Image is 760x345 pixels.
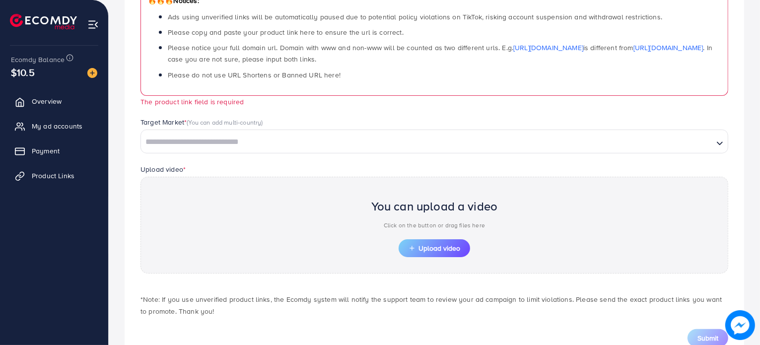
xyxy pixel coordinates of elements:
[32,121,82,131] span: My ad accounts
[7,116,101,136] a: My ad accounts
[87,19,99,30] img: menu
[11,65,35,79] span: $10.5
[140,97,244,106] small: The product link field is required
[11,55,65,65] span: Ecomdy Balance
[168,43,712,64] span: Please notice your full domain url. Domain with www and non-www will be counted as two different ...
[725,310,755,340] img: image
[140,164,186,174] label: Upload video
[513,43,583,53] a: [URL][DOMAIN_NAME]
[140,117,263,127] label: Target Market
[168,27,404,37] span: Please copy and paste your product link here to ensure the url is correct.
[633,43,703,53] a: [URL][DOMAIN_NAME]
[409,245,460,252] span: Upload video
[87,68,97,78] img: image
[697,333,718,343] span: Submit
[187,118,263,127] span: (You can add multi-country)
[371,219,498,231] p: Click on the button or drag files here
[371,199,498,213] h2: You can upload a video
[142,135,712,150] input: Search for option
[10,14,77,29] img: logo
[7,141,101,161] a: Payment
[140,130,728,153] div: Search for option
[140,293,728,317] p: *Note: If you use unverified product links, the Ecomdy system will notify the support team to rev...
[168,70,341,80] span: Please do not use URL Shortens or Banned URL here!
[7,91,101,111] a: Overview
[399,239,470,257] button: Upload video
[7,166,101,186] a: Product Links
[32,146,60,156] span: Payment
[168,12,662,22] span: Ads using unverified links will be automatically paused due to potential policy violations on Tik...
[32,171,74,181] span: Product Links
[32,96,62,106] span: Overview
